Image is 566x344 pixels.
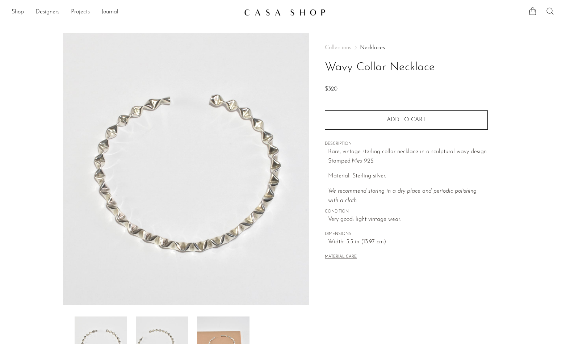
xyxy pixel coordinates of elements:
a: Journal [101,8,118,17]
a: Necklaces [360,45,385,51]
button: Add to cart [325,110,488,129]
nav: Breadcrumbs [325,45,488,51]
h1: Wavy Collar Necklace [325,58,488,77]
span: Add to cart [387,117,426,123]
p: Rare, vintage sterling collar necklace in a sculptural wavy design. Stamped, [328,147,488,166]
span: Collections [325,45,351,51]
a: Projects [71,8,90,17]
span: Very good; light vintage wear. [328,215,488,225]
a: Designers [35,8,59,17]
ul: NEW HEADER MENU [12,6,238,18]
span: $320 [325,86,337,92]
span: DESCRIPTION [325,141,488,147]
em: Mex 925. [352,158,374,164]
img: Wavy Collar Necklace [63,33,310,305]
span: CONDITION [325,209,488,215]
i: We recommend storing in a dry place and periodic polishing with a cloth. [328,188,477,204]
span: Width: 5.5 in (13.97 cm) [328,238,488,247]
p: Material: Sterling silver. [328,172,488,181]
button: MATERIAL CARE [325,255,357,260]
nav: Desktop navigation [12,6,238,18]
a: Shop [12,8,24,17]
span: DIMENSIONS [325,231,488,238]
